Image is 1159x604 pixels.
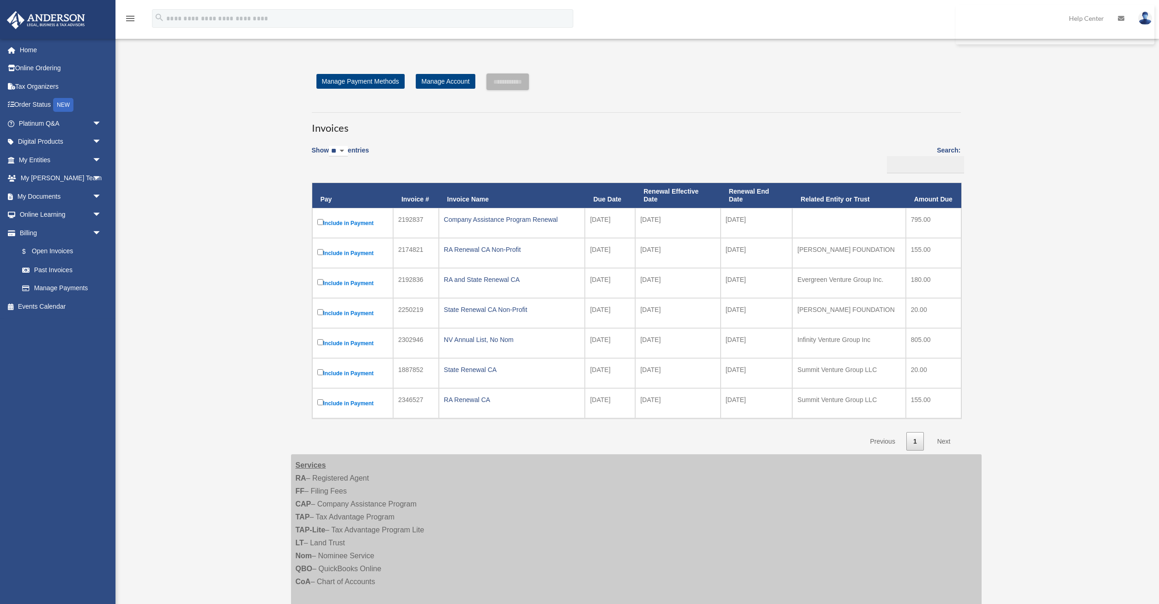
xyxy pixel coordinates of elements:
[393,298,439,328] td: 2250219
[792,238,905,268] td: [PERSON_NAME] FOUNDATION
[444,363,580,376] div: State Renewal CA
[92,151,111,170] span: arrow_drop_down
[316,74,405,89] a: Manage Payment Methods
[792,388,905,418] td: Summit Venture Group LLC
[393,388,439,418] td: 2346527
[6,41,115,59] a: Home
[393,328,439,358] td: 2302946
[6,96,115,115] a: Order StatusNEW
[863,432,902,451] a: Previous
[930,432,958,451] a: Next
[6,77,115,96] a: Tax Organizers
[154,12,164,23] i: search
[329,146,348,157] select: Showentries
[721,358,793,388] td: [DATE]
[792,183,905,208] th: Related Entity or Trust: activate to sort column ascending
[585,388,635,418] td: [DATE]
[444,393,580,406] div: RA Renewal CA
[792,358,905,388] td: Summit Venture Group LLC
[296,552,312,560] strong: Nom
[312,112,961,135] h3: Invoices
[721,298,793,328] td: [DATE]
[6,169,115,188] a: My [PERSON_NAME] Teamarrow_drop_down
[393,183,439,208] th: Invoice #: activate to sort column ascending
[585,328,635,358] td: [DATE]
[312,145,369,166] label: Show entries
[27,246,32,257] span: $
[317,367,388,379] label: Include in Payment
[444,243,580,256] div: RA Renewal CA Non-Profit
[125,13,136,24] i: menu
[585,238,635,268] td: [DATE]
[317,397,388,409] label: Include in Payment
[92,224,111,243] span: arrow_drop_down
[635,328,720,358] td: [DATE]
[635,238,720,268] td: [DATE]
[317,399,323,405] input: Include in Payment
[296,565,312,573] strong: QBO
[296,526,326,534] strong: TAP-Lite
[6,297,115,316] a: Events Calendar
[296,487,305,495] strong: FF
[721,238,793,268] td: [DATE]
[92,187,111,206] span: arrow_drop_down
[585,298,635,328] td: [DATE]
[635,298,720,328] td: [DATE]
[296,578,311,586] strong: CoA
[317,219,323,225] input: Include in Payment
[296,513,310,521] strong: TAP
[317,279,323,285] input: Include in Payment
[317,277,388,289] label: Include in Payment
[317,369,323,375] input: Include in Payment
[296,461,326,469] strong: Services
[444,273,580,286] div: RA and State Renewal CA
[635,358,720,388] td: [DATE]
[6,151,115,169] a: My Entitiesarrow_drop_down
[317,217,388,229] label: Include in Payment
[317,307,388,319] label: Include in Payment
[792,328,905,358] td: Infinity Venture Group Inc
[444,303,580,316] div: State Renewal CA Non-Profit
[721,388,793,418] td: [DATE]
[317,249,323,255] input: Include in Payment
[92,206,111,225] span: arrow_drop_down
[635,183,720,208] th: Renewal Effective Date: activate to sort column ascending
[906,432,924,451] a: 1
[444,333,580,346] div: NV Annual List, No Nom
[4,11,88,29] img: Anderson Advisors Platinum Portal
[317,339,323,345] input: Include in Payment
[6,114,115,133] a: Platinum Q&Aarrow_drop_down
[393,208,439,238] td: 2192837
[635,208,720,238] td: [DATE]
[393,358,439,388] td: 1887852
[906,183,961,208] th: Amount Due: activate to sort column ascending
[6,187,115,206] a: My Documentsarrow_drop_down
[792,298,905,328] td: [PERSON_NAME] FOUNDATION
[53,98,73,112] div: NEW
[13,242,106,261] a: $Open Invoices
[906,298,961,328] td: 20.00
[312,183,393,208] th: Pay: activate to sort column descending
[721,208,793,238] td: [DATE]
[585,208,635,238] td: [DATE]
[585,268,635,298] td: [DATE]
[884,145,961,173] label: Search:
[721,268,793,298] td: [DATE]
[906,268,961,298] td: 180.00
[92,114,111,133] span: arrow_drop_down
[317,309,323,315] input: Include in Payment
[92,169,111,188] span: arrow_drop_down
[585,358,635,388] td: [DATE]
[585,183,635,208] th: Due Date: activate to sort column ascending
[317,247,388,259] label: Include in Payment
[635,268,720,298] td: [DATE]
[13,279,111,298] a: Manage Payments
[296,474,306,482] strong: RA
[416,74,475,89] a: Manage Account
[906,328,961,358] td: 805.00
[6,224,111,242] a: Billingarrow_drop_down
[721,183,793,208] th: Renewal End Date: activate to sort column ascending
[317,337,388,349] label: Include in Payment
[125,16,136,24] a: menu
[6,133,115,151] a: Digital Productsarrow_drop_down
